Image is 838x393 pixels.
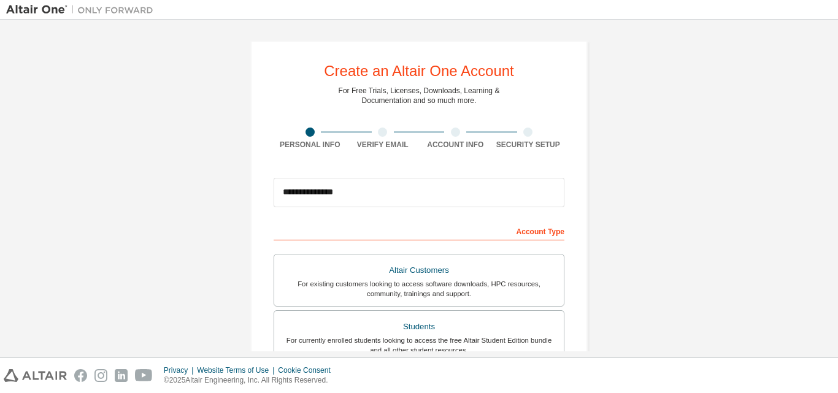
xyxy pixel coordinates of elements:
div: For existing customers looking to access software downloads, HPC resources, community, trainings ... [282,279,556,299]
img: youtube.svg [135,369,153,382]
div: Altair Customers [282,262,556,279]
div: Account Type [274,221,564,240]
div: Verify Email [347,140,420,150]
img: Altair One [6,4,160,16]
div: For currently enrolled students looking to access the free Altair Student Edition bundle and all ... [282,335,556,355]
img: linkedin.svg [115,369,128,382]
div: Account Info [419,140,492,150]
div: Website Terms of Use [197,365,278,375]
img: facebook.svg [74,369,87,382]
div: Cookie Consent [278,365,337,375]
img: altair_logo.svg [4,369,67,382]
div: Privacy [164,365,197,375]
div: Students [282,318,556,335]
div: For Free Trials, Licenses, Downloads, Learning & Documentation and so much more. [339,86,500,105]
img: instagram.svg [94,369,107,382]
div: Security Setup [492,140,565,150]
div: Personal Info [274,140,347,150]
div: Create an Altair One Account [324,64,514,78]
p: © 2025 Altair Engineering, Inc. All Rights Reserved. [164,375,338,386]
